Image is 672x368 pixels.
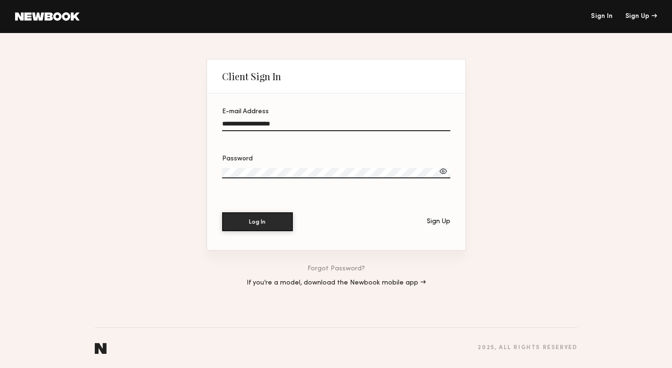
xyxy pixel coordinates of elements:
div: 2025 , all rights reserved [478,345,577,351]
div: Sign Up [625,13,657,20]
div: Sign Up [427,218,450,225]
div: Client Sign In [222,71,281,82]
div: E-mail Address [222,109,450,115]
div: Password [222,156,450,162]
button: Log In [222,212,293,231]
a: If you’re a model, download the Newbook mobile app → [247,280,426,286]
input: Password [222,168,450,178]
a: Sign In [591,13,613,20]
input: E-mail Address [222,120,450,131]
a: Forgot Password? [307,266,365,272]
